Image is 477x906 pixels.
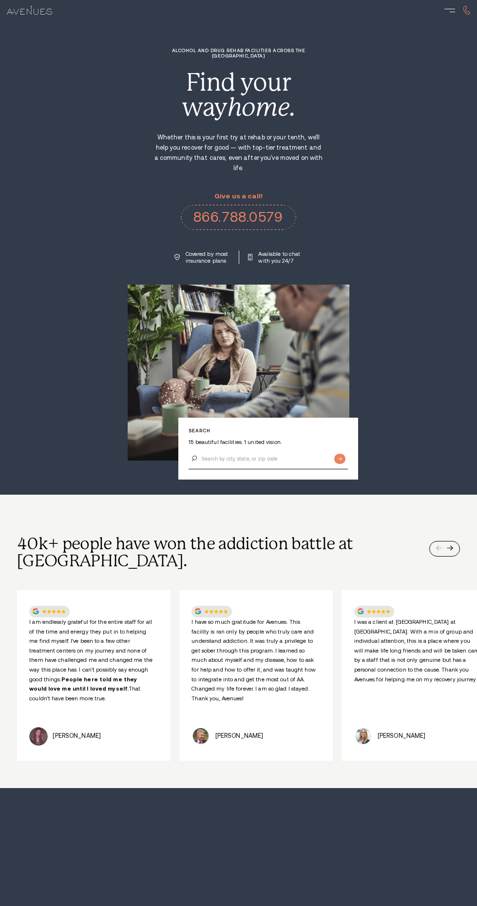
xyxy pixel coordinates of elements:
a: Covered by most insurance plans [174,251,230,264]
div: Next slide [447,545,453,552]
div: Find your way [153,70,324,119]
h1: Alcohol and Drug Rehab Facilities across the [GEOGRAPHIC_DATA] [153,48,324,58]
strong: People here told me they would love me until I loved myself. [29,676,137,692]
a: 866.788.0579 [181,205,296,230]
p: I have so much gratitude for Avenues. This facility is ran only by people who truly care and unde... [191,617,317,703]
i: home. [228,93,296,121]
img: Home Page Hero Image [128,285,349,461]
input: Submit [334,454,345,464]
p: I am endlessly grateful for the entire staff for all of the time and energy they put in to helpin... [29,617,155,703]
span: [PERSON_NAME] [53,733,101,739]
p: Available to chat with you 24/7 [258,251,303,264]
p: Whether this is your first try at rehab or your tenth, we'll help you recover for good — with top... [153,133,324,173]
a: Available to chat with you 24/7 [248,251,303,264]
p: Give us a call! [181,193,296,200]
p: Search [189,428,347,433]
span: [PERSON_NAME] [215,733,264,739]
p: 15 beautiful facilities. 1 united vision. [189,439,347,445]
h2: 40k+ people have won the addiction battle at [GEOGRAPHIC_DATA]. [17,536,460,570]
span: [PERSON_NAME] [378,733,426,739]
div: / [179,583,333,761]
div: / [17,583,171,761]
input: Search by city, state, or zip code [189,449,347,469]
p: Covered by most insurance plans [186,251,230,264]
